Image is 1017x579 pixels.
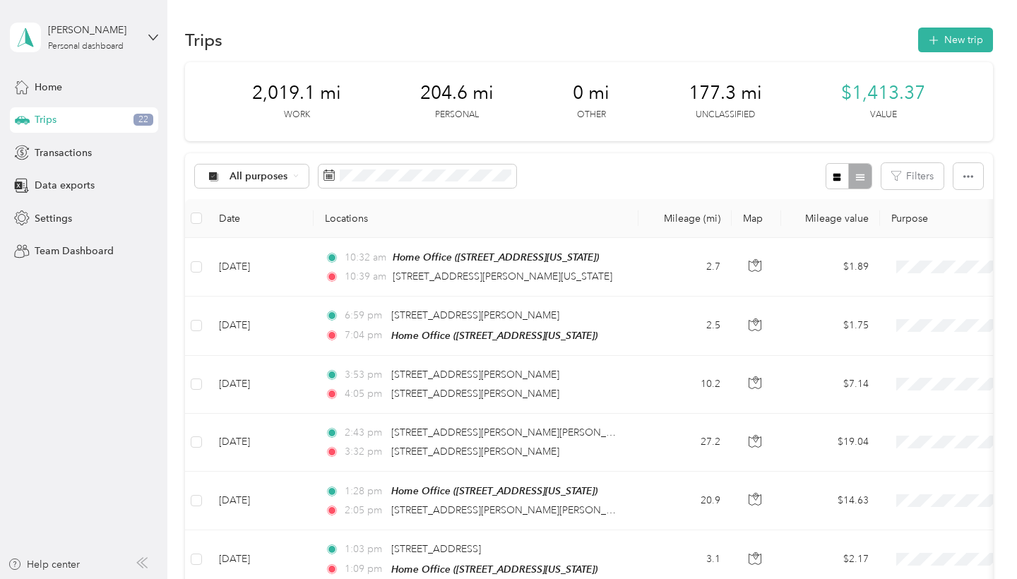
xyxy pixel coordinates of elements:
span: 0 mi [573,82,609,105]
span: 1:03 pm [345,542,385,557]
th: Mileage (mi) [638,199,732,238]
span: [STREET_ADDRESS][PERSON_NAME][US_STATE] [393,270,612,282]
p: Work [284,109,310,121]
span: 177.3 mi [689,82,762,105]
span: Home Office ([STREET_ADDRESS][US_STATE]) [393,251,599,263]
span: 1:09 pm [345,561,385,577]
div: Personal dashboard [48,42,124,51]
td: $1.89 [781,238,880,297]
td: 2.5 [638,297,732,355]
span: 3:32 pm [345,444,385,460]
span: [STREET_ADDRESS][PERSON_NAME] [391,446,559,458]
span: [STREET_ADDRESS][PERSON_NAME] [391,369,559,381]
th: Map [732,199,781,238]
span: [STREET_ADDRESS] [391,543,481,555]
span: Home Office ([STREET_ADDRESS][US_STATE]) [391,563,597,575]
p: Value [870,109,897,121]
span: Team Dashboard [35,244,114,258]
button: Help center [8,557,80,572]
span: 10:39 am [345,269,386,285]
td: $19.04 [781,414,880,472]
td: [DATE] [208,238,314,297]
iframe: Everlance-gr Chat Button Frame [938,500,1017,579]
span: 204.6 mi [420,82,494,105]
td: 20.9 [638,472,732,530]
span: Home [35,80,62,95]
span: 10:32 am [345,250,386,265]
td: 27.2 [638,414,732,472]
span: [STREET_ADDRESS][PERSON_NAME][PERSON_NAME] [391,426,638,438]
span: 6:59 pm [345,308,385,323]
button: New trip [918,28,993,52]
td: [DATE] [208,472,314,530]
div: [PERSON_NAME] [48,23,136,37]
span: Transactions [35,145,92,160]
span: Settings [35,211,72,226]
span: Home Office ([STREET_ADDRESS][US_STATE]) [391,485,597,496]
span: $1,413.37 [841,82,925,105]
span: Data exports [35,178,95,193]
span: 2:43 pm [345,425,385,441]
p: Unclassified [696,109,755,121]
span: [STREET_ADDRESS][PERSON_NAME] [391,388,559,400]
span: Trips [35,112,56,127]
p: Other [577,109,606,121]
th: Date [208,199,314,238]
button: Filters [881,163,944,189]
span: [STREET_ADDRESS][PERSON_NAME][PERSON_NAME] [391,504,638,516]
span: 1:28 pm [345,484,385,499]
span: 2:05 pm [345,503,385,518]
td: [DATE] [208,297,314,355]
td: 10.2 [638,356,732,414]
span: 7:04 pm [345,328,385,343]
span: All purposes [230,172,288,181]
th: Mileage value [781,199,880,238]
td: $1.75 [781,297,880,355]
td: $14.63 [781,472,880,530]
h1: Trips [185,32,222,47]
td: 2.7 [638,238,732,297]
td: [DATE] [208,356,314,414]
span: [STREET_ADDRESS][PERSON_NAME] [391,309,559,321]
td: [DATE] [208,414,314,472]
th: Locations [314,199,638,238]
p: Personal [435,109,479,121]
span: Home Office ([STREET_ADDRESS][US_STATE]) [391,330,597,341]
span: 22 [133,114,153,126]
span: 3:53 pm [345,367,385,383]
span: 2,019.1 mi [252,82,341,105]
span: 4:05 pm [345,386,385,402]
td: $7.14 [781,356,880,414]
